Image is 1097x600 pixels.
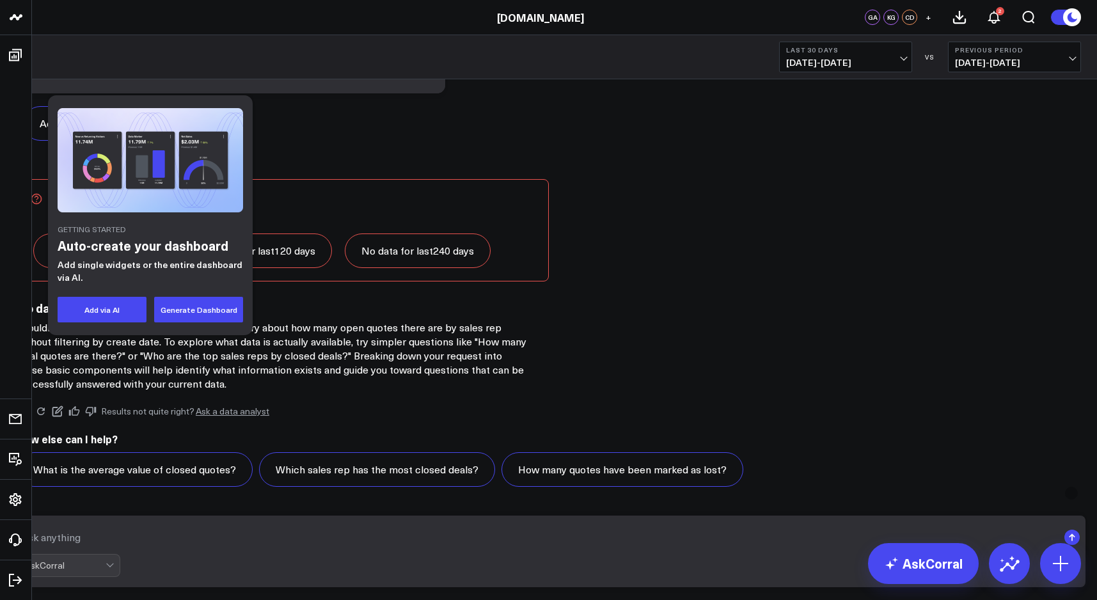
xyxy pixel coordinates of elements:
[868,543,979,584] a: AskCorral
[996,7,1004,15] div: 2
[58,258,243,284] p: Add single widgets or the entire dashboard via AI.
[779,42,912,72] button: Last 30 Days[DATE]-[DATE]
[948,42,1081,72] button: Previous Period[DATE]-[DATE]
[926,13,931,22] span: +
[955,58,1074,68] span: [DATE] - [DATE]
[58,297,146,322] button: Add via AI
[786,46,905,54] b: Last 30 Days
[919,53,942,61] div: VS
[920,10,936,25] button: +
[955,46,1074,54] b: Previous Period
[58,236,243,255] h2: Auto-create your dashboard
[154,297,243,322] button: Generate Dashboard
[902,10,917,25] div: CD
[786,58,905,68] span: [DATE] - [DATE]
[58,225,243,233] div: Getting Started
[865,10,880,25] div: GA
[497,10,584,24] a: [DOMAIN_NAME]
[883,10,899,25] div: KG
